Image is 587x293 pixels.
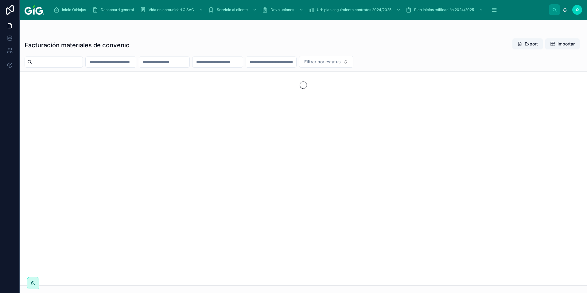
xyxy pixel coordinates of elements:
span: Q [576,7,579,12]
span: Inicio OtHojas [62,7,86,12]
span: Filtrar por estatus [304,59,341,65]
span: Importar [558,41,575,47]
span: Vida en comunidad CISAC [149,7,194,12]
img: App logo [25,5,44,15]
a: Urb plan seguimiento contratos 2024/2025 [306,4,404,15]
a: Vida en comunidad CISAC [138,4,206,15]
span: Devoluciones [270,7,294,12]
a: Plan Inicios edificación 2024/2025 [404,4,486,15]
h1: Facturación materiales de convenio [25,41,130,49]
button: Export [512,38,543,49]
span: Plan Inicios edificación 2024/2025 [414,7,474,12]
div: scrollable content [49,3,549,17]
span: Servicio al cliente [217,7,248,12]
button: Select Button [299,56,353,68]
a: Dashboard general [90,4,138,15]
a: Inicio OtHojas [52,4,90,15]
button: Importar [545,38,580,49]
span: Urb plan seguimiento contratos 2024/2025 [317,7,391,12]
a: Devoluciones [260,4,306,15]
span: Dashboard general [101,7,134,12]
a: Servicio al cliente [206,4,260,15]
